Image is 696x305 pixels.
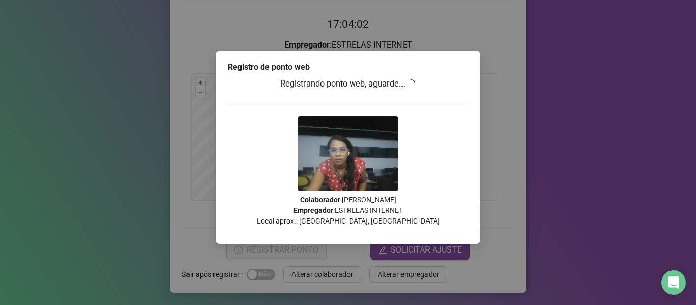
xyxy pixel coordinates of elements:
[407,79,416,88] span: loading
[661,270,686,295] div: Open Intercom Messenger
[293,206,333,214] strong: Empregador
[228,77,468,91] h3: Registrando ponto web, aguarde...
[228,195,468,227] p: : [PERSON_NAME] : ESTRELAS INTERNET Local aprox.: [GEOGRAPHIC_DATA], [GEOGRAPHIC_DATA]
[228,61,468,73] div: Registro de ponto web
[300,196,340,204] strong: Colaborador
[298,116,398,191] img: 2Q==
